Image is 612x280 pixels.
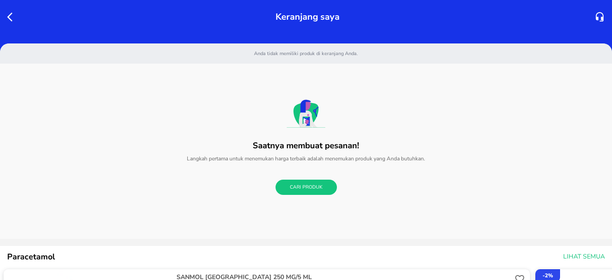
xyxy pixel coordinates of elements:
[287,99,325,128] img: female_pharmacist_welcome
[560,249,607,265] button: Lihat Semua
[543,271,553,280] p: - 2 %
[276,9,340,25] p: Keranjang saya
[253,141,359,151] p: Saatnya membuat pesanan!
[563,251,605,263] span: Lihat Semua
[276,180,337,195] button: Cari Produk
[290,183,323,192] span: Cari Produk
[58,151,555,166] p: Langkah pertama untuk menemukan harga terbaik adalah menemukan produk yang Anda butuhkan.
